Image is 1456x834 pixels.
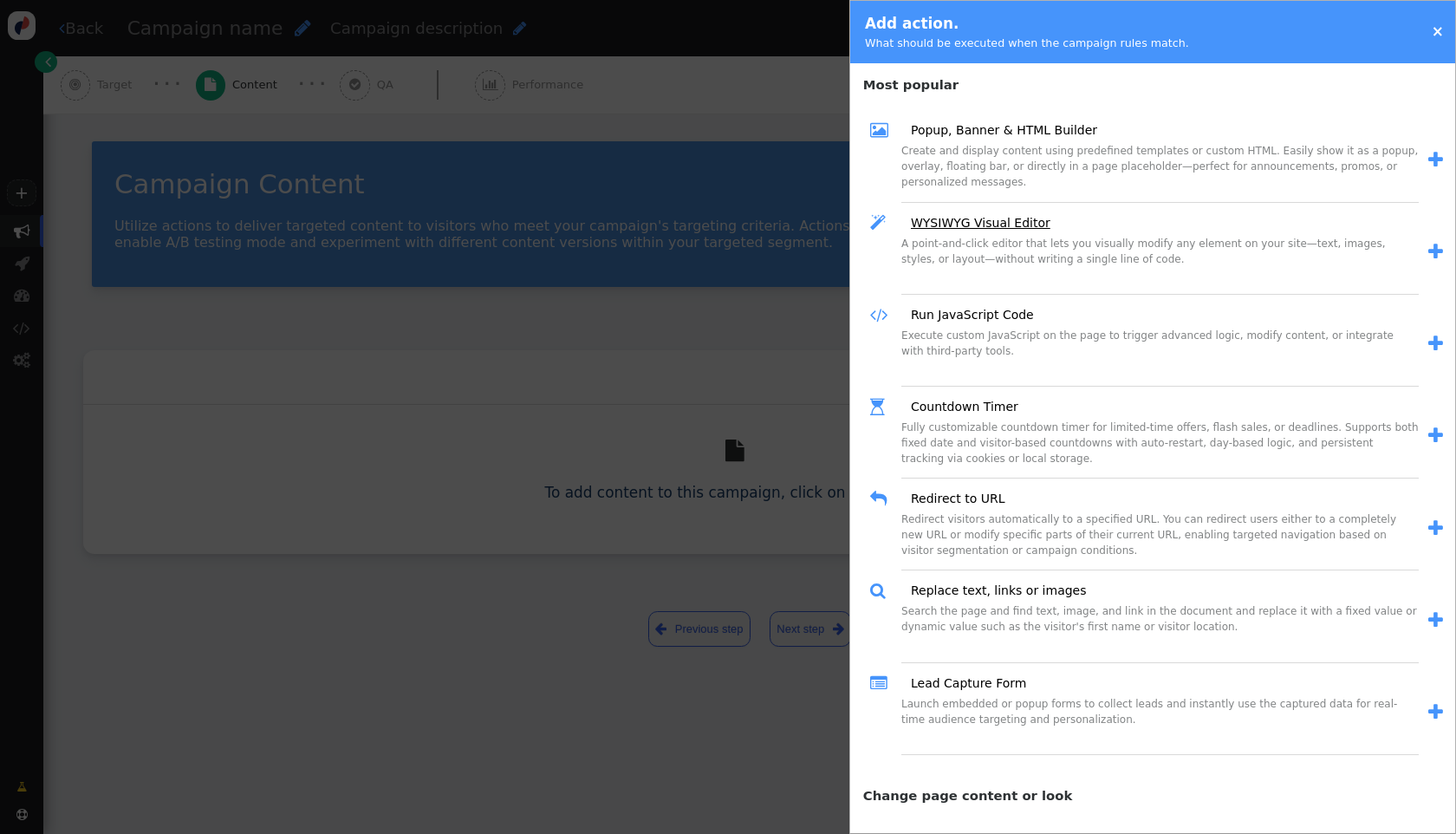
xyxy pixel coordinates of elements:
div: A point-and-click editor that lets you visually modify any element on your site—text, images, sty... [901,236,1419,295]
span:  [1428,703,1443,721]
h4: Most popular [850,68,1455,94]
a: Redirect to URL [899,490,1004,508]
a: Run JavaScript Code [899,306,1034,324]
span:  [870,303,899,328]
span:  [870,671,899,696]
div: Launch embedded or popup forms to collect leads and instantly use the captured data for real-time... [901,696,1419,755]
span:  [1428,335,1443,353]
span:  [1428,151,1443,169]
div: What should be executed when the campaign rules match. [865,35,1189,51]
a: Countdown Timer [899,398,1018,416]
span:  [1428,519,1443,538]
span:  [870,118,899,143]
a: Replace text, links or images [899,582,1087,600]
a:  [1419,422,1443,450]
div: Execute custom JavaScript on the page to trigger advanced logic, modify content, or integrate wit... [901,328,1419,387]
div: Create and display content using predefined templates or custom HTML. Easily show it as a popup, ... [901,143,1419,202]
a: Lead Capture Form [899,674,1026,693]
a: × [1432,23,1444,40]
div: Search the page and find text, image, and link in the document and replace it with a fixed value ... [901,603,1419,662]
span:  [870,394,899,420]
span:  [870,211,899,236]
div: Redirect visitors automatically to a specified URL. You can redirect users either to a completely... [901,511,1419,570]
div: Fully customizable countdown timer for limited-time offers, flash sales, or deadlines. Supports b... [901,420,1419,479]
span:  [870,486,899,511]
a: Popup, Banner & HTML Builder [899,121,1097,140]
a:  [1419,515,1443,543]
span:  [1428,243,1443,261]
a:  [1419,238,1443,266]
a: WYSIWYG Visual Editor [899,214,1050,232]
span:  [1428,611,1443,629]
h4: Change page content or look [850,779,1455,805]
a:  [1419,607,1443,635]
a:  [1419,699,1443,726]
span:  [870,578,899,603]
span:  [1428,427,1443,445]
a:  [1419,330,1443,358]
a:  [1419,147,1443,174]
